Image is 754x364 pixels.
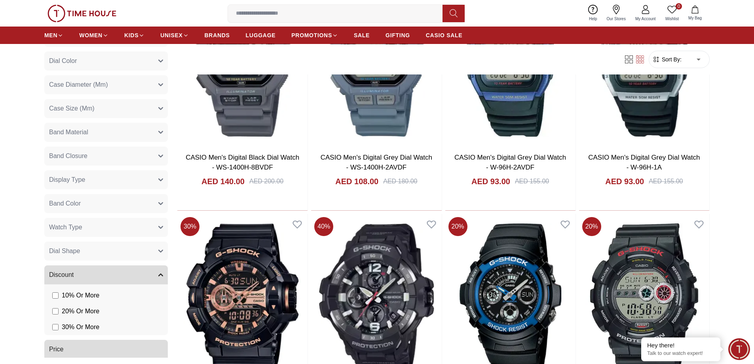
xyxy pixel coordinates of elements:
[49,175,85,185] span: Display Type
[314,217,333,236] span: 40 %
[44,28,63,42] a: MEN
[62,322,99,332] span: 30 % Or More
[44,170,168,189] button: Display Type
[44,51,168,71] button: Dial Color
[652,55,682,63] button: Sort By:
[386,28,410,42] a: GIFTING
[426,31,463,39] span: CASIO SALE
[62,291,99,300] span: 10 % Or More
[44,75,168,94] button: Case Diameter (Mm)
[49,151,87,161] span: Band Closure
[52,308,59,314] input: 20% Or More
[62,307,99,316] span: 20 % Or More
[246,31,276,39] span: LUGGAGE
[49,56,77,66] span: Dial Color
[383,177,417,186] div: AED 180.00
[354,31,370,39] span: SALE
[49,128,88,137] span: Band Material
[49,223,82,232] span: Watch Type
[47,5,116,22] img: ...
[335,176,378,187] h4: AED 108.00
[448,217,467,236] span: 20 %
[676,3,682,10] span: 0
[602,3,631,23] a: Our Stores
[49,270,74,280] span: Discount
[44,31,57,39] span: MEN
[685,15,705,21] span: My Bag
[249,177,283,186] div: AED 200.00
[49,104,95,113] span: Case Size (Mm)
[454,154,566,172] a: CASIO Men's Digital Grey Dial Watch - W-96H-2AVDF
[44,265,168,284] button: Discount
[49,80,108,90] span: Case Diameter (Mm)
[660,55,682,63] span: Sort By:
[586,16,600,22] span: Help
[124,28,144,42] a: KIDS
[44,147,168,166] button: Band Closure
[632,16,659,22] span: My Account
[246,28,276,42] a: LUGGAGE
[49,199,81,208] span: Band Color
[728,338,750,360] div: Chat Widget
[684,4,707,23] button: My Bag
[44,242,168,261] button: Dial Shape
[647,350,714,357] p: Talk to our watch expert!
[321,154,432,172] a: CASIO Men's Digital Grey Dial Watch - WS-1400H-2AVDF
[515,177,549,186] div: AED 155.00
[291,31,332,39] span: PROMOTIONS
[582,217,601,236] span: 20 %
[160,28,188,42] a: UNISEX
[186,154,299,172] a: CASIO Men's Digital Black Dial Watch - WS-1400H-8BVDF
[386,31,410,39] span: GIFTING
[426,28,463,42] a: CASIO SALE
[604,16,629,22] span: Our Stores
[662,16,682,22] span: Wishlist
[354,28,370,42] a: SALE
[471,176,510,187] h4: AED 93.00
[291,28,338,42] a: PROMOTIONS
[584,3,602,23] a: Help
[79,28,108,42] a: WOMEN
[49,246,80,256] span: Dial Shape
[160,31,182,39] span: UNISEX
[49,345,63,354] span: Price
[79,31,103,39] span: WOMEN
[605,176,644,187] h4: AED 93.00
[661,3,684,23] a: 0Wishlist
[124,31,139,39] span: KIDS
[44,99,168,118] button: Case Size (Mm)
[44,194,168,213] button: Band Color
[52,324,59,330] input: 30% Or More
[201,176,245,187] h4: AED 140.00
[205,31,230,39] span: BRANDS
[647,341,714,349] div: Hey there!
[649,177,683,186] div: AED 155.00
[180,217,199,236] span: 30 %
[44,340,168,359] button: Price
[44,218,168,237] button: Watch Type
[588,154,700,172] a: CASIO Men's Digital Grey Dial Watch - W-96H-1A
[44,123,168,142] button: Band Material
[205,28,230,42] a: BRANDS
[52,292,59,299] input: 10% Or More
